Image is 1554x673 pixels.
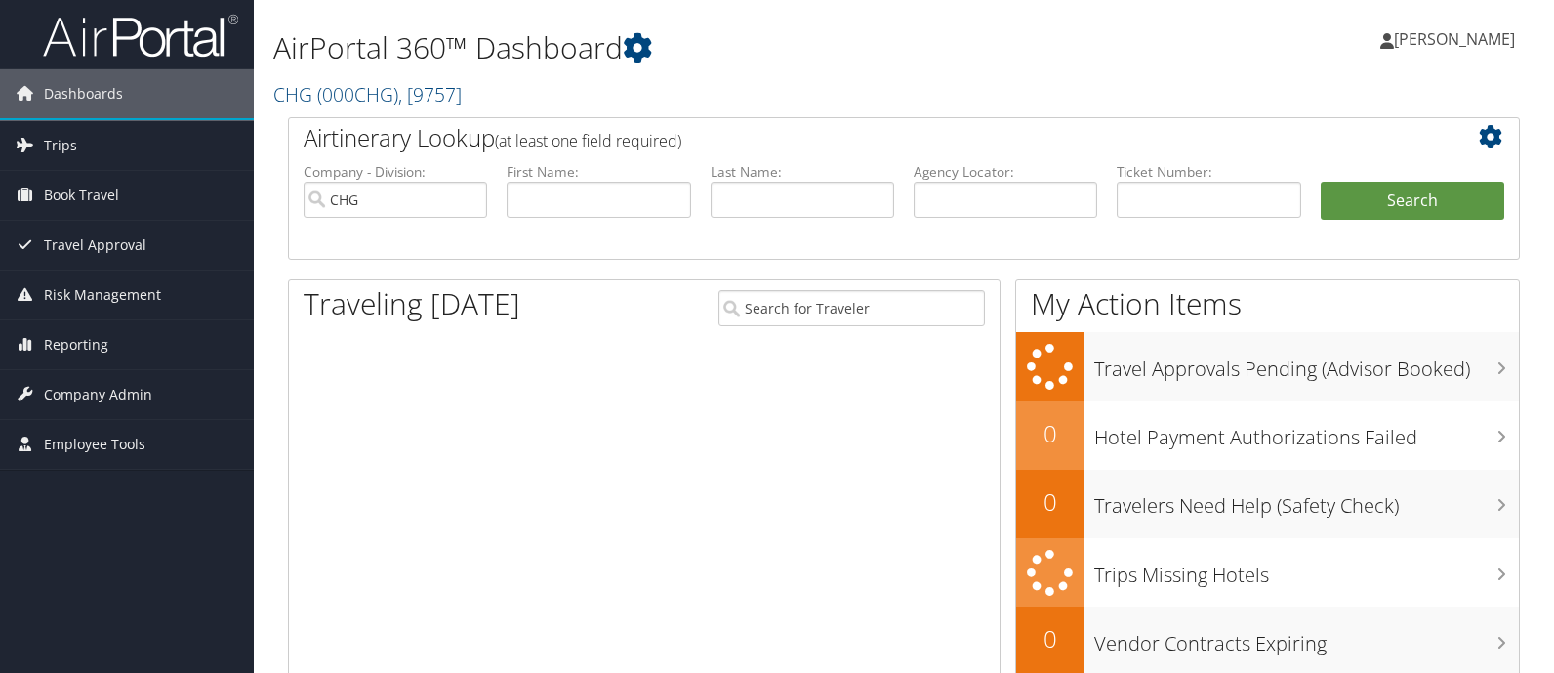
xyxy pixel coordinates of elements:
h2: Airtinerary Lookup [304,121,1402,154]
h1: AirPortal 360™ Dashboard [273,27,1114,68]
h3: Travel Approvals Pending (Advisor Booked) [1094,346,1519,383]
h3: Travelers Need Help (Safety Check) [1094,483,1519,520]
a: [PERSON_NAME] [1380,10,1534,68]
h2: 0 [1016,485,1084,519]
h3: Hotel Payment Authorizations Failed [1094,414,1519,451]
h2: 0 [1016,622,1084,655]
span: Risk Management [44,271,161,319]
span: Company Admin [44,370,152,419]
label: Last Name: [711,162,894,182]
h3: Trips Missing Hotels [1094,552,1519,589]
span: Dashboards [44,69,123,118]
span: Book Travel [44,171,119,220]
h1: Traveling [DATE] [304,283,520,324]
span: Employee Tools [44,420,145,469]
img: airportal-logo.png [43,13,238,59]
span: , [ 9757 ] [398,81,462,107]
button: Search [1321,182,1504,221]
a: CHG [273,81,462,107]
a: Trips Missing Hotels [1016,538,1519,608]
span: Trips [44,121,77,170]
span: (at least one field required) [495,130,681,151]
a: 0Travelers Need Help (Safety Check) [1016,470,1519,538]
label: Ticket Number: [1117,162,1300,182]
h2: 0 [1016,417,1084,450]
h1: My Action Items [1016,283,1519,324]
span: Reporting [44,320,108,369]
span: Travel Approval [44,221,146,270]
a: Travel Approvals Pending (Advisor Booked) [1016,332,1519,401]
span: ( 000CHG ) [317,81,398,107]
input: Search for Traveler [718,290,985,326]
label: First Name: [507,162,690,182]
a: 0Hotel Payment Authorizations Failed [1016,401,1519,470]
label: Company - Division: [304,162,487,182]
label: Agency Locator: [914,162,1097,182]
span: [PERSON_NAME] [1394,28,1515,50]
h3: Vendor Contracts Expiring [1094,620,1519,657]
